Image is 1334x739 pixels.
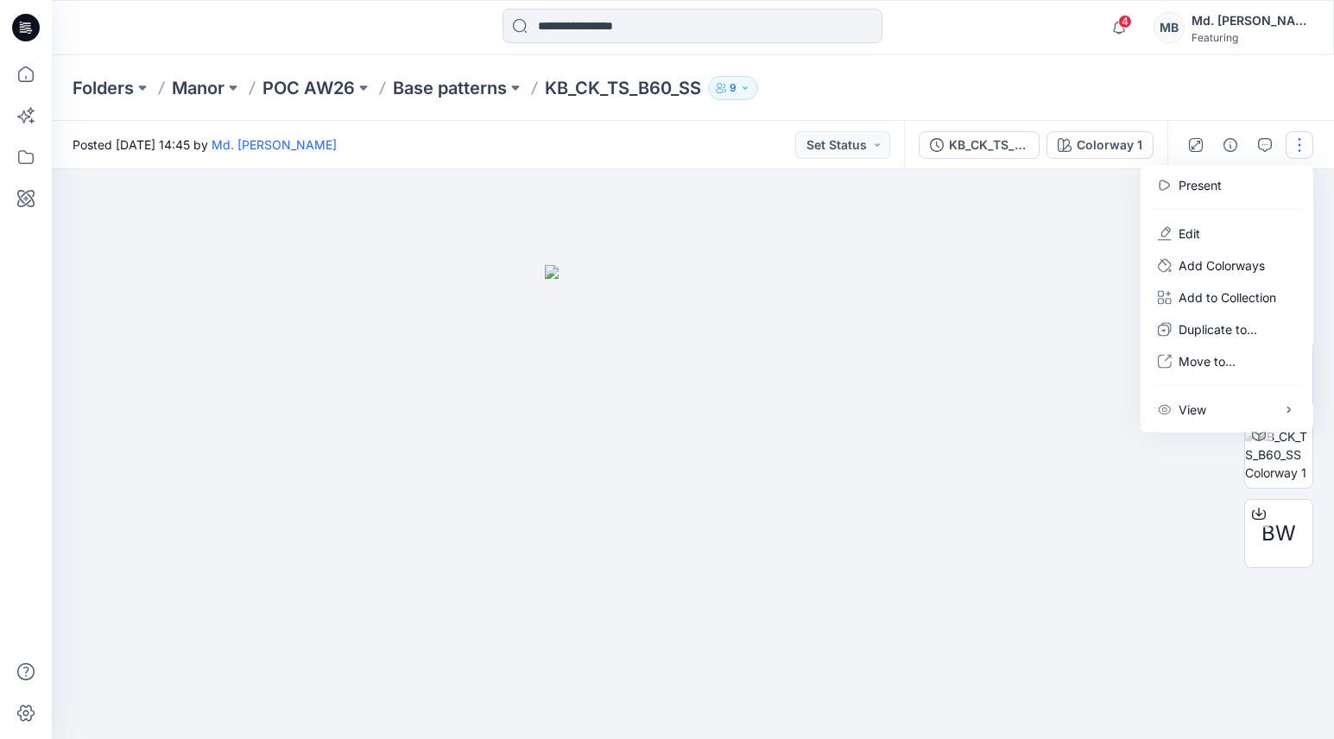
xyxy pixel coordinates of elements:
[73,136,337,154] span: Posted [DATE] 14:45 by
[1154,12,1185,43] div: MB
[919,131,1040,159] button: KB_CK_TS_B60_SS
[1179,401,1206,419] p: View
[212,137,337,152] a: Md. [PERSON_NAME]
[1179,224,1200,243] a: Edit
[708,76,758,100] button: 9
[1046,131,1154,159] button: Colorway 1
[545,76,701,100] p: KB_CK_TS_B60_SS
[1192,10,1312,31] div: Md. [PERSON_NAME]
[1179,352,1236,370] p: Move to...
[73,76,134,100] a: Folders
[1217,131,1244,159] button: Details
[730,79,737,98] p: 9
[1179,288,1276,306] p: Add to Collection
[1192,31,1312,44] div: Featuring
[1179,320,1257,338] p: Duplicate to...
[1179,256,1265,275] p: Add Colorways
[1245,427,1312,482] img: KB_CK_TS_B60_SS Colorway 1
[1261,518,1296,549] span: BW
[545,265,840,739] img: eyJhbGciOiJIUzI1NiIsImtpZCI6IjAiLCJzbHQiOiJzZXMiLCJ0eXAiOiJKV1QifQ.eyJkYXRhIjp7InR5cGUiOiJzdG9yYW...
[1077,136,1142,155] div: Colorway 1
[1179,176,1222,194] a: Present
[949,136,1028,155] div: KB_CK_TS_B60_SS
[1118,15,1132,28] span: 4
[172,76,224,100] a: Manor
[393,76,507,100] a: Base patterns
[262,76,355,100] a: POC AW26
